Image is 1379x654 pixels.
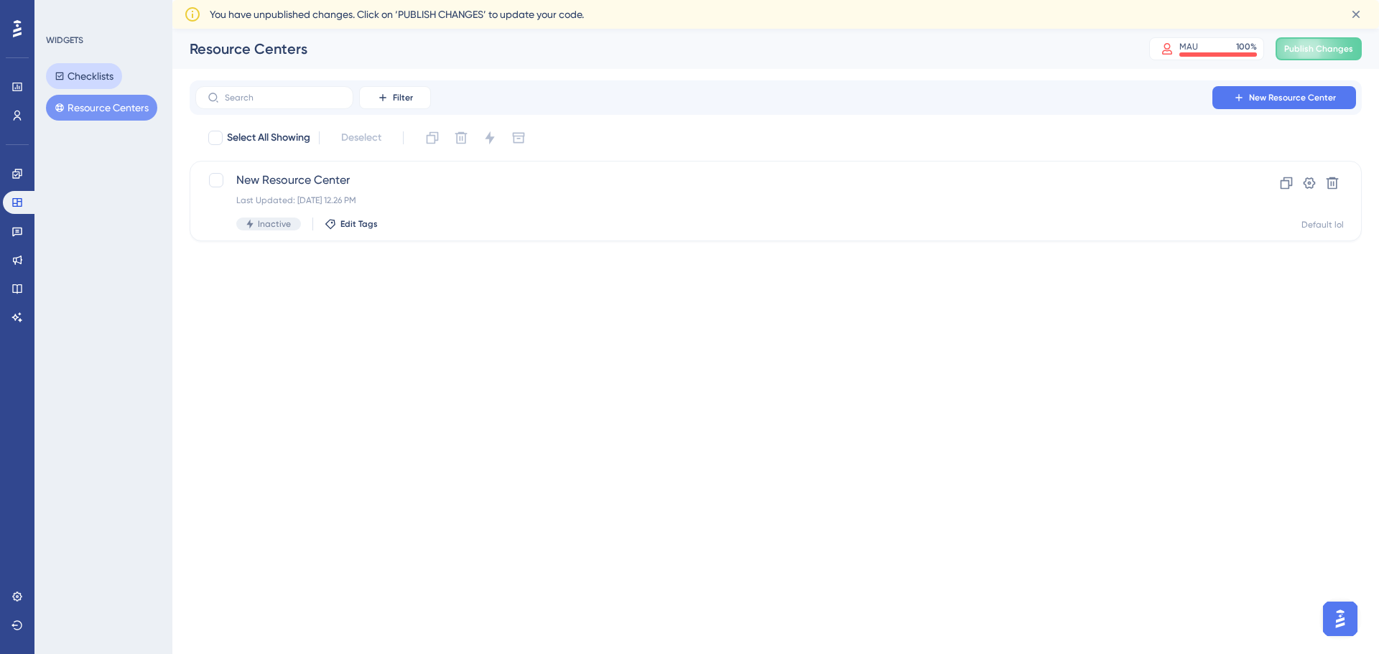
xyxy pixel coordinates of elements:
[210,6,584,23] span: You have unpublished changes. Click on ‘PUBLISH CHANGES’ to update your code.
[46,95,157,121] button: Resource Centers
[46,34,83,46] div: WIDGETS
[236,172,1200,189] span: New Resource Center
[328,125,394,151] button: Deselect
[325,218,378,230] button: Edit Tags
[341,129,381,146] span: Deselect
[1249,92,1336,103] span: New Resource Center
[1212,86,1356,109] button: New Resource Center
[393,92,413,103] span: Filter
[1319,597,1362,640] iframe: UserGuiding AI Assistant Launcher
[1276,37,1362,60] button: Publish Changes
[46,63,122,89] button: Checklists
[236,195,1200,206] div: Last Updated: [DATE] 12.26 PM
[1179,41,1198,52] div: MAU
[1284,43,1353,55] span: Publish Changes
[340,218,378,230] span: Edit Tags
[258,218,291,230] span: Inactive
[190,39,1113,59] div: Resource Centers
[225,93,341,103] input: Search
[359,86,431,109] button: Filter
[1301,219,1344,230] div: Default lol
[227,129,310,146] span: Select All Showing
[1236,41,1257,52] div: 100 %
